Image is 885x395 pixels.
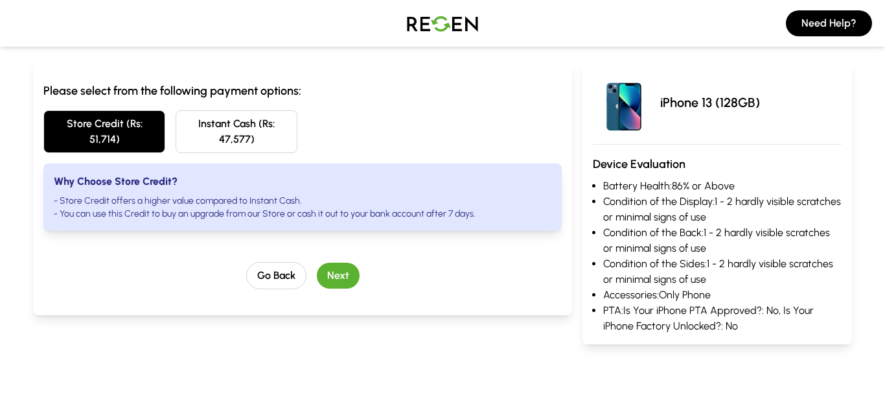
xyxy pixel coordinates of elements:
button: Next [317,263,360,289]
button: Go Back [246,262,306,289]
li: Condition of the Sides: 1 - 2 hardly visible scratches or minimal signs of use [603,256,842,287]
strong: Why Choose Store Credit? [54,175,178,187]
li: Accessories: Only Phone [603,287,842,303]
p: iPhone 13 (128GB) [660,93,760,112]
li: - Store Credit offers a higher value compared to Instant Cash. [54,195,551,208]
li: Condition of the Back: 1 - 2 hardly visible scratches or minimal signs of use [603,225,842,256]
img: iPhone 13 [593,71,655,134]
li: Condition of the Display: 1 - 2 hardly visible scratches or minimal signs of use [603,194,842,225]
h3: Please select from the following payment options: [43,82,562,100]
button: Need Help? [786,10,872,36]
button: Instant Cash (Rs: 47,577) [176,110,297,153]
img: Logo [397,5,488,42]
li: - You can use this Credit to buy an upgrade from our Store or cash it out to your bank account af... [54,208,551,221]
h3: Device Evaluation [593,155,842,173]
button: Store Credit (Rs: 51,714) [43,110,165,153]
li: PTA: Is Your iPhone PTA Approved?: No, Is Your iPhone Factory Unlocked?: No [603,303,842,334]
li: Battery Health: 86% or Above [603,178,842,194]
